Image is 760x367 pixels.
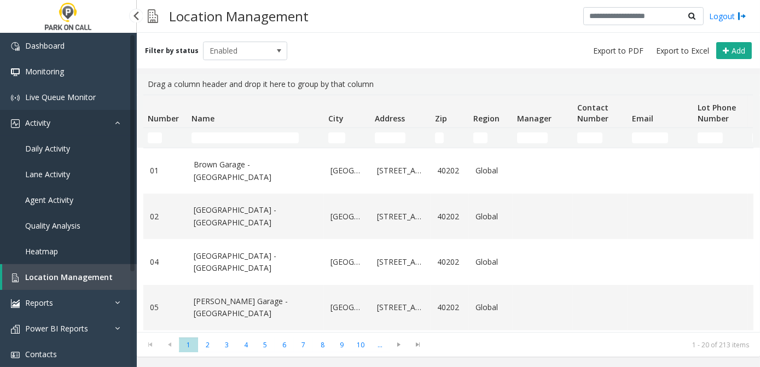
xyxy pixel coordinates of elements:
span: Address [375,113,405,124]
a: Global [475,301,506,313]
span: Name [192,113,214,124]
span: Zip [435,113,447,124]
span: Page 5 [256,337,275,352]
span: Contacts [25,349,57,359]
a: [PERSON_NAME] Garage - [GEOGRAPHIC_DATA] [194,295,317,320]
span: Page 2 [198,337,217,352]
span: Export to PDF [593,45,643,56]
a: 40202 [437,256,462,268]
span: Reports [25,298,53,308]
a: [GEOGRAPHIC_DATA] [330,301,364,313]
td: City Filter [324,128,370,148]
span: Quality Analysis [25,220,80,231]
a: 40202 [437,301,462,313]
span: Region [473,113,500,124]
input: Manager Filter [517,132,548,143]
span: City [328,113,344,124]
a: 04 [150,256,181,268]
span: Lane Activity [25,169,70,179]
input: Region Filter [473,132,488,143]
span: Go to the next page [390,337,409,352]
span: Agent Activity [25,195,73,205]
img: 'icon' [11,351,20,359]
td: Manager Filter [513,128,573,148]
span: Go to the last page [409,337,428,352]
span: Page 3 [217,337,236,352]
input: City Filter [328,132,345,143]
img: 'icon' [11,94,20,102]
span: Manager [517,113,552,124]
img: 'icon' [11,299,20,308]
img: 'icon' [11,42,20,51]
span: Go to the next page [392,340,407,349]
a: 40202 [437,165,462,177]
a: Global [475,256,506,268]
h3: Location Management [164,3,314,30]
a: 02 [150,211,181,223]
kendo-pager-info: 1 - 20 of 213 items [434,340,749,349]
a: [STREET_ADDRESS] [377,301,424,313]
a: [GEOGRAPHIC_DATA] [330,211,364,223]
a: [GEOGRAPHIC_DATA] - [GEOGRAPHIC_DATA] [194,250,317,275]
span: Email [632,113,653,124]
input: Address Filter [375,132,405,143]
input: Number Filter [148,132,162,143]
img: logout [738,10,746,22]
a: 01 [150,165,181,177]
span: Daily Activity [25,143,70,154]
td: Name Filter [187,128,324,148]
span: Enabled [204,42,270,60]
a: [GEOGRAPHIC_DATA] [330,256,364,268]
a: Logout [709,10,746,22]
span: Number [148,113,179,124]
a: [STREET_ADDRESS] [377,165,424,177]
span: Power BI Reports [25,323,88,334]
img: pageIcon [148,3,158,30]
span: Page 4 [236,337,256,352]
a: Global [475,165,506,177]
span: Export to Excel [656,45,709,56]
input: Zip Filter [435,132,444,143]
a: 05 [150,301,181,313]
a: [STREET_ADDRESS] [377,211,424,223]
td: Contact Number Filter [573,128,628,148]
a: [GEOGRAPHIC_DATA] [330,165,364,177]
td: Address Filter [370,128,431,148]
span: Lot Phone Number [698,102,736,124]
img: 'icon' [11,273,20,282]
span: Page 11 [370,337,390,352]
input: Contact Number Filter [577,132,602,143]
div: Data table [137,95,760,332]
input: Lot Phone Number Filter [698,132,723,143]
img: 'icon' [11,68,20,77]
input: Name Filter [192,132,299,143]
span: Go to the last page [411,340,426,349]
span: Activity [25,118,50,128]
button: Add [716,42,752,60]
a: Location Management [2,264,137,290]
span: Page 9 [332,337,351,352]
span: Add [732,45,745,56]
button: Export to PDF [589,43,648,59]
span: Page 1 [179,337,198,352]
span: Page 10 [351,337,370,352]
a: [STREET_ADDRESS] [377,256,424,268]
input: Email Filter [632,132,668,143]
img: 'icon' [11,325,20,334]
span: Page 6 [275,337,294,352]
span: Heatmap [25,246,58,257]
td: Email Filter [628,128,693,148]
td: Number Filter [143,128,187,148]
a: [GEOGRAPHIC_DATA] - [GEOGRAPHIC_DATA] [194,204,317,229]
label: Filter by status [145,46,199,56]
a: Brown Garage - [GEOGRAPHIC_DATA] [194,159,317,183]
span: Dashboard [25,40,65,51]
img: 'icon' [11,119,20,128]
span: Live Queue Monitor [25,92,96,102]
span: Page 8 [313,337,332,352]
button: Export to Excel [652,43,713,59]
span: Contact Number [577,102,608,124]
a: Global [475,211,506,223]
a: 40202 [437,211,462,223]
span: Page 7 [294,337,313,352]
